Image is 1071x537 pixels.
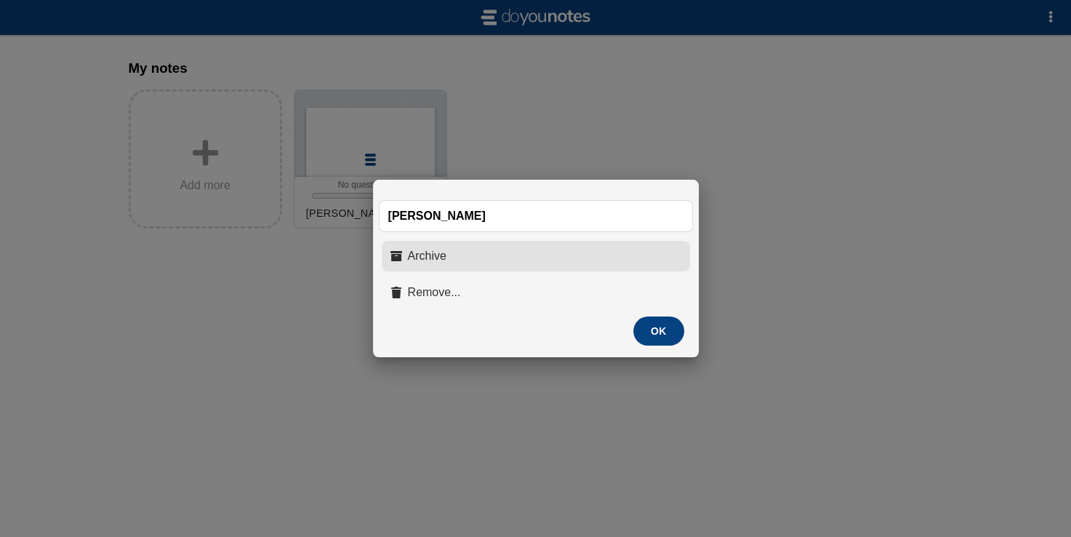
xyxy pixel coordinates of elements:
[382,277,690,308] button: Remove...
[633,317,684,346] button: OK
[382,241,690,271] button: Archive
[379,200,693,232] input: Type document name
[408,286,461,299] span: Remove...
[408,250,446,263] span: Archive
